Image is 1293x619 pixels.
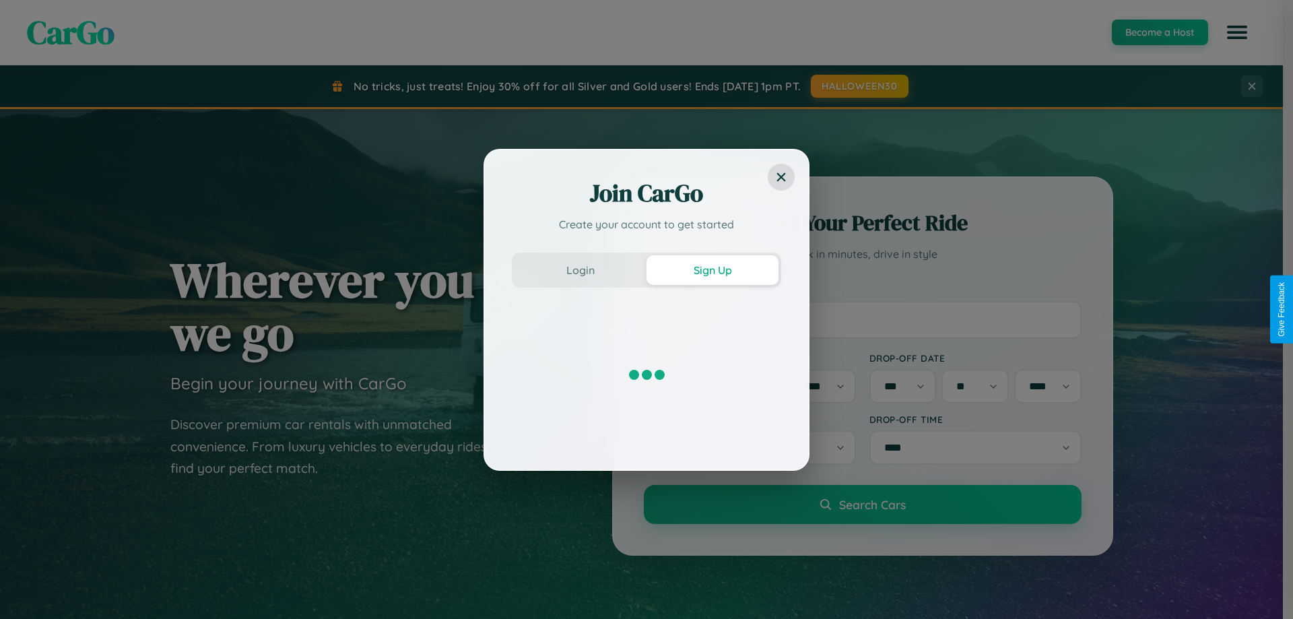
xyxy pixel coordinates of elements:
p: Create your account to get started [512,216,781,232]
div: Give Feedback [1277,282,1286,337]
button: Sign Up [646,255,778,285]
h2: Join CarGo [512,177,781,209]
button: Login [515,255,646,285]
iframe: Intercom live chat [13,573,46,606]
